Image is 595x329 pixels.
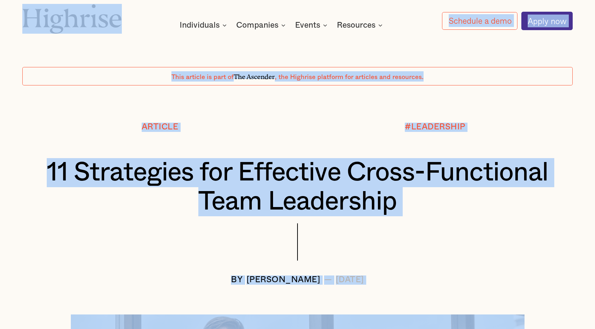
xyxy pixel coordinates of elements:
[275,74,424,80] span: , the Highrise platform for articles and resources.
[336,275,364,285] div: [DATE]
[171,74,234,80] span: This article is part of
[324,275,332,285] div: —
[442,12,517,30] a: Schedule a demo
[180,21,229,29] div: Individuals
[236,21,288,29] div: Companies
[521,12,573,30] a: Apply now
[180,21,220,29] div: Individuals
[246,275,321,285] div: [PERSON_NAME]
[45,158,550,217] h1: 11 Strategies for Effective Cross-Functional Team Leadership
[142,123,178,132] div: Article
[295,21,329,29] div: Events
[337,21,375,29] div: Resources
[337,21,385,29] div: Resources
[295,21,320,29] div: Events
[22,4,122,34] img: Highrise logo
[405,123,465,132] div: #LEADERSHIP
[236,21,278,29] div: Companies
[231,275,243,285] div: BY
[234,71,275,79] span: The Ascender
